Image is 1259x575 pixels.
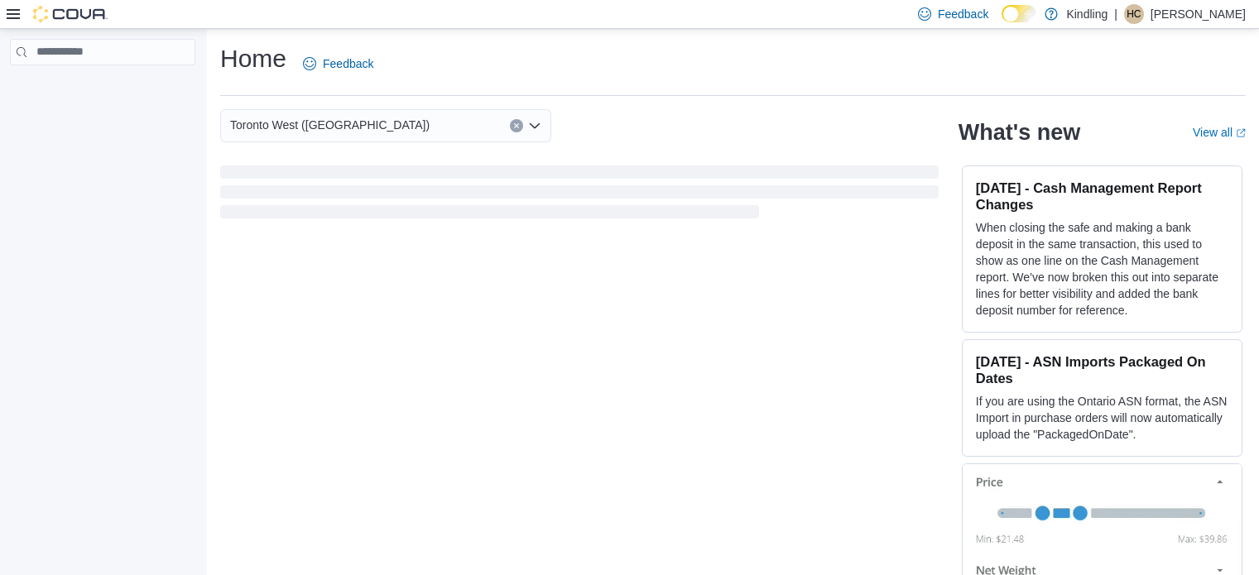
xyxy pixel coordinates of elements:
[510,119,523,132] button: Clear input
[1114,4,1117,24] p: |
[1236,128,1246,138] svg: External link
[220,169,939,222] span: Loading
[230,115,430,135] span: Toronto West ([GEOGRAPHIC_DATA])
[33,6,108,22] img: Cova
[1193,126,1246,139] a: View allExternal link
[1127,4,1141,24] span: HC
[976,353,1228,386] h3: [DATE] - ASN Imports Packaged On Dates
[959,119,1080,146] h2: What's new
[323,55,373,72] span: Feedback
[1002,5,1036,22] input: Dark Mode
[10,69,195,108] nav: Complex example
[296,47,380,80] a: Feedback
[528,119,541,132] button: Open list of options
[1002,22,1002,23] span: Dark Mode
[938,6,988,22] span: Feedback
[1124,4,1144,24] div: Hunter Caldwell
[976,180,1228,213] h3: [DATE] - Cash Management Report Changes
[220,42,286,75] h1: Home
[1151,4,1246,24] p: [PERSON_NAME]
[976,393,1228,443] p: If you are using the Ontario ASN format, the ASN Import in purchase orders will now automatically...
[976,219,1228,319] p: When closing the safe and making a bank deposit in the same transaction, this used to show as one...
[1066,4,1108,24] p: Kindling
